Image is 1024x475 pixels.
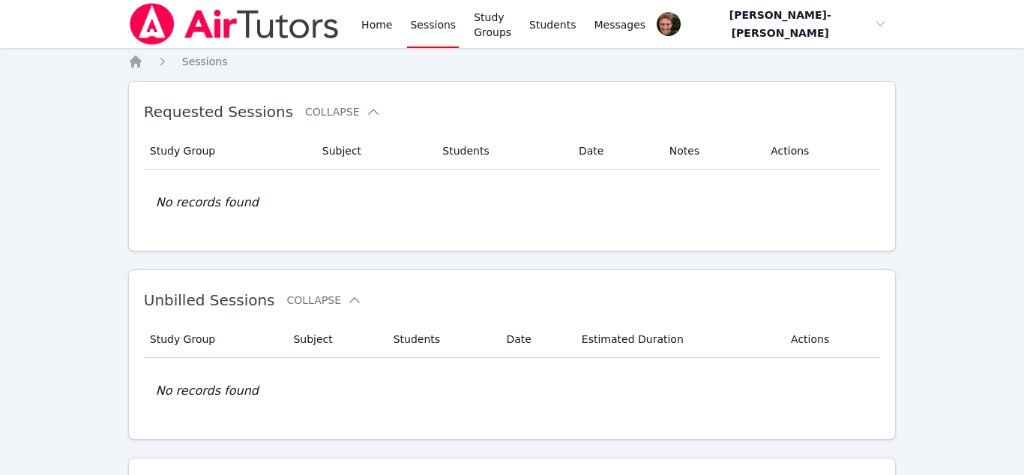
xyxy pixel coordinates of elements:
[144,291,275,309] span: Unbilled Sessions
[182,54,228,69] a: Sessions
[433,133,570,170] th: Students
[762,133,880,170] th: Actions
[570,133,660,170] th: Date
[305,104,380,119] button: Collapse
[144,133,313,170] th: Study Group
[128,3,340,45] img: Air Tutors
[287,293,362,308] button: Collapse
[385,321,498,358] th: Students
[497,321,572,358] th: Date
[144,358,881,424] td: No records found
[660,133,762,170] th: Notes
[144,170,881,236] td: No records found
[144,321,285,358] th: Study Group
[594,17,646,32] span: Messages
[782,321,880,358] th: Actions
[573,321,782,358] th: Estimated Duration
[182,56,228,68] span: Sessions
[128,54,897,69] nav: Breadcrumb
[144,103,293,121] span: Requested Sessions
[313,133,434,170] th: Subject
[284,321,384,358] th: Subject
